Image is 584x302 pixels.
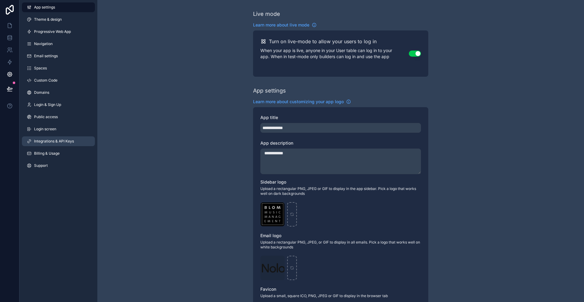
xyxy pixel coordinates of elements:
span: Sidebar logo [260,179,286,184]
span: Navigation [34,41,53,46]
span: Support [34,163,48,168]
span: Email settings [34,54,58,58]
span: Spaces [34,66,47,71]
h2: Turn on live-mode to allow your users to log in [269,38,377,45]
a: Progressive Web App [22,27,95,37]
span: Email logo [260,233,281,238]
span: Learn more about customizing your app logo [253,99,344,105]
a: Learn more about customizing your app logo [253,99,351,105]
a: Support [22,161,95,170]
span: Domains [34,90,49,95]
span: Favicon [260,286,276,292]
span: Upload a rectangular PNG, JPEG or GIF to display in the app sidebar. Pick a logo that works well ... [260,186,421,196]
div: Live mode [253,10,280,18]
a: Custom Code [22,75,95,85]
span: Integrations & API Keys [34,139,74,144]
a: Public access [22,112,95,122]
a: Billing & Usage [22,149,95,158]
a: Spaces [22,63,95,73]
span: App description [260,140,293,146]
span: App title [260,115,278,120]
div: App settings [253,86,286,95]
a: Domains [22,88,95,97]
span: Progressive Web App [34,29,71,34]
span: Custom Code [34,78,57,83]
span: App settings [34,5,55,10]
a: Navigation [22,39,95,49]
a: Integrations & API Keys [22,136,95,146]
a: Theme & design [22,15,95,24]
p: When your app is live, anyone in your User table can log in to your app. When in test-mode only b... [260,47,409,60]
a: Email settings [22,51,95,61]
span: Learn more about live mode [253,22,309,28]
a: Login screen [22,124,95,134]
span: Login & Sign Up [34,102,61,107]
a: Login & Sign Up [22,100,95,110]
span: Upload a small, square ICO, PNG, JPEG or GIF to display in the browser tab [260,293,421,298]
a: App settings [22,2,95,12]
span: Public access [34,114,58,119]
span: Login screen [34,127,56,132]
span: Theme & design [34,17,62,22]
span: Upload a rectangular PNG, JPEG, or GIF to display in all emails. Pick a logo that works well on w... [260,240,421,250]
span: Billing & Usage [34,151,60,156]
a: Learn more about live mode [253,22,317,28]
